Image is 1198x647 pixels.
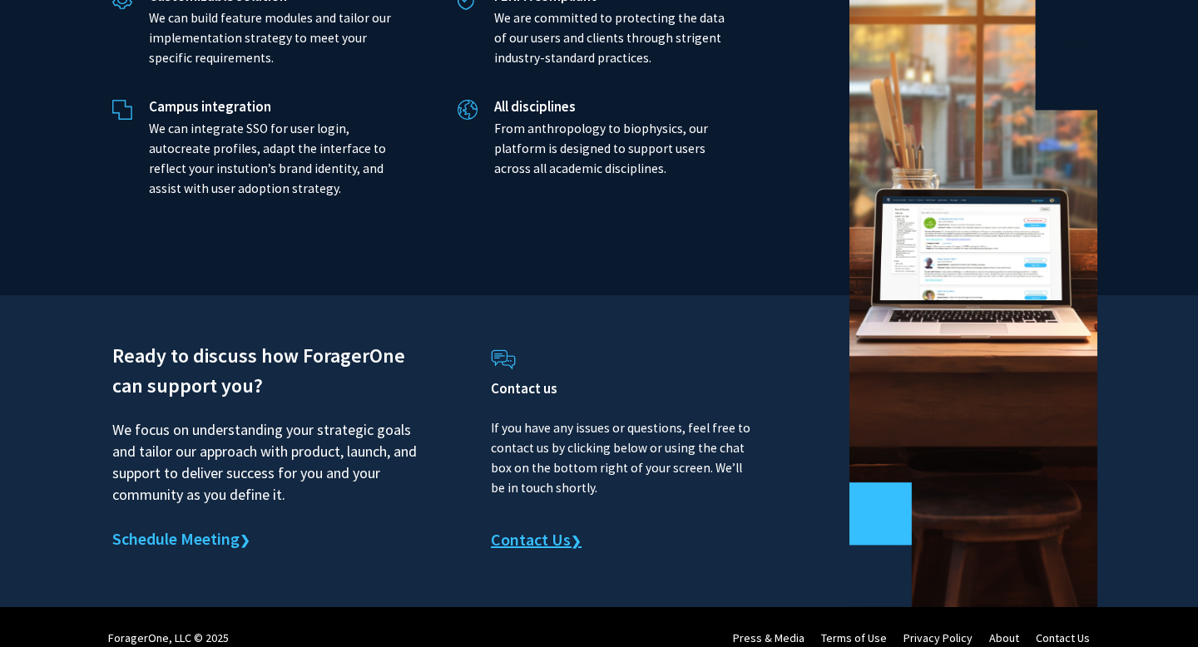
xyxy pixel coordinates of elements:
[494,119,736,179] p: From anthropology to biophysics, our platform is designed to support users across all academic di...
[149,98,391,115] h5: Campus integration
[1036,630,1090,645] a: Contact Us
[491,403,753,498] p: If you have any issues or questions, feel free to contact us by clicking below or using the chat ...
[112,407,420,506] p: We focus on understanding your strategic goals and tailor our approach with product, launch, and ...
[821,630,887,645] a: Terms of Use
[491,349,516,370] img: Contact Us icon
[491,528,582,553] a: Contact Us❯
[112,341,420,401] h2: Ready to discuss how ForagerOne can support you?
[571,533,582,549] span: ❯
[149,119,391,199] p: We can integrate SSO for user login, autocreate profiles, adapt the interface to reflect your ins...
[491,380,753,397] h4: Contact us
[989,630,1019,645] a: About
[903,630,973,645] a: Privacy Policy
[494,8,736,68] p: We are committed to protecting the data of our users and clients through strigent industry-standa...
[494,98,736,115] h5: All disciplines
[240,532,250,548] span: ❯
[149,8,391,68] p: We can build feature modules and tailor our implementation strategy to meet your specific require...
[733,630,804,645] a: Press & Media
[112,527,250,552] a: Schedule Meeting❯
[1127,572,1186,635] iframe: Chat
